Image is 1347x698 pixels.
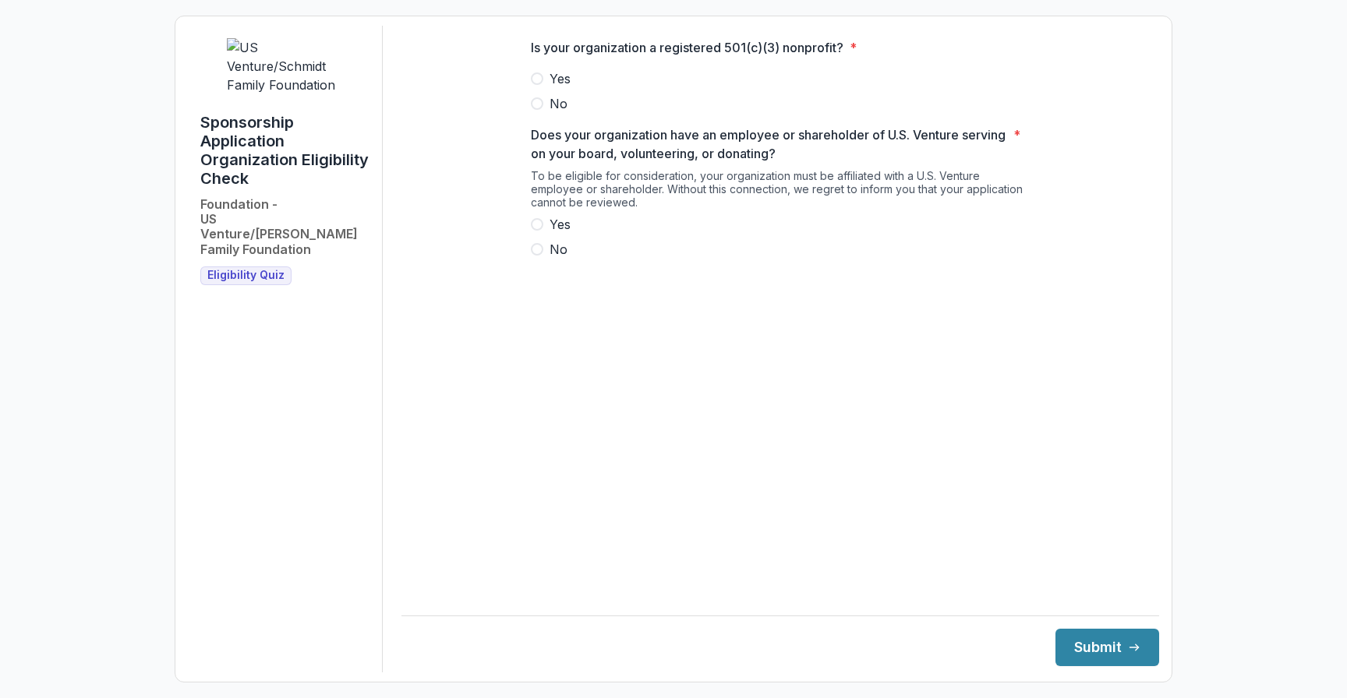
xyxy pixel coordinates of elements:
[550,215,571,234] span: Yes
[550,240,567,259] span: No
[550,94,567,113] span: No
[531,125,1007,163] p: Does your organization have an employee or shareholder of U.S. Venture serving on your board, vol...
[531,38,843,57] p: Is your organization a registered 501(c)(3) nonprofit?
[1055,629,1159,666] button: Submit
[207,269,285,282] span: Eligibility Quiz
[200,113,369,188] h1: Sponsorship Application Organization Eligibility Check
[550,69,571,88] span: Yes
[200,197,369,257] h2: Foundation - US Venture/[PERSON_NAME] Family Foundation
[531,169,1030,215] div: To be eligible for consideration, your organization must be affiliated with a U.S. Venture employ...
[227,38,344,94] img: US Venture/Schmidt Family Foundation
